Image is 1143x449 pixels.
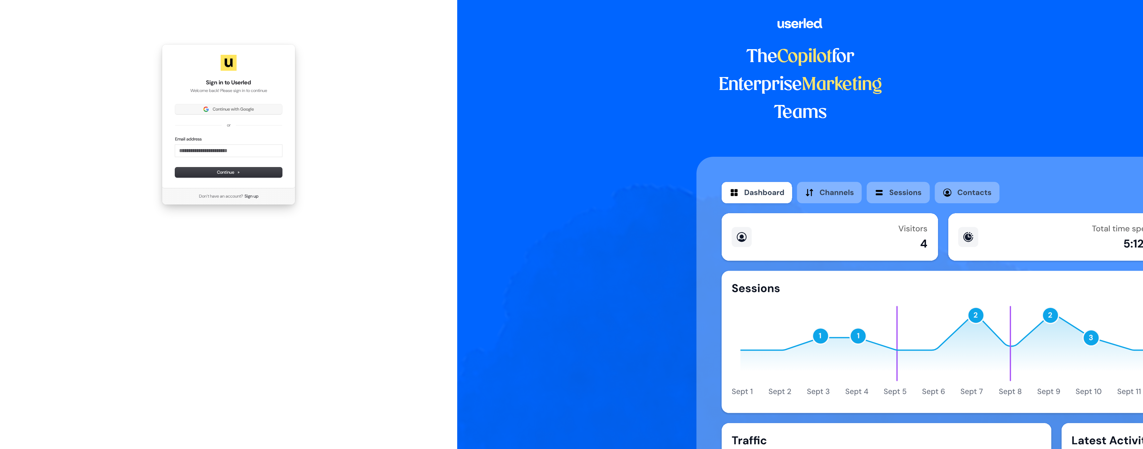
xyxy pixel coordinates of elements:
[175,167,282,177] button: Continue
[203,107,209,112] img: Sign in with Google
[696,43,904,127] h1: The for Enterprise Teams
[199,193,243,199] span: Don’t have an account?
[175,79,282,87] h1: Sign in to Userled
[802,76,882,94] span: Marketing
[213,106,254,112] span: Continue with Google
[175,104,282,114] button: Sign in with GoogleContinue with Google
[221,55,237,71] img: Userled
[777,48,832,66] span: Copilot
[245,193,259,199] a: Sign up
[175,88,282,94] p: Welcome back! Please sign in to continue
[227,122,231,128] p: or
[175,136,202,142] label: Email address
[217,169,240,175] span: Continue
